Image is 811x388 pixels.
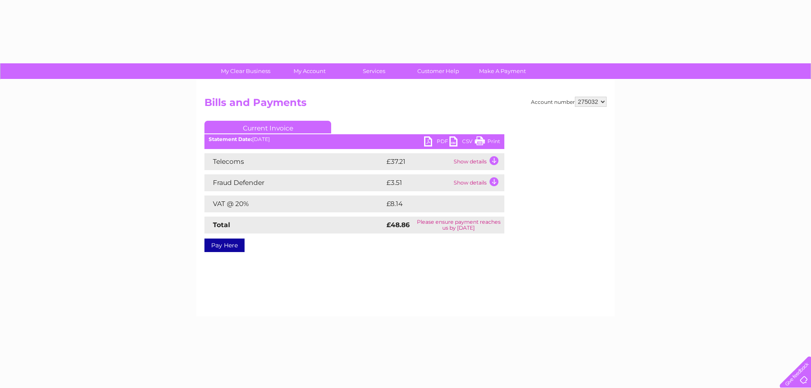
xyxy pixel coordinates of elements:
a: Services [339,63,409,79]
a: Make A Payment [468,63,537,79]
td: Telecoms [204,153,384,170]
td: Please ensure payment reaches us by [DATE] [413,217,504,233]
a: My Account [275,63,345,79]
td: £8.14 [384,195,484,212]
strong: Total [213,221,230,229]
td: Fraud Defender [204,174,384,191]
div: [DATE] [204,136,504,142]
a: CSV [449,136,475,149]
div: Account number [531,97,607,107]
a: My Clear Business [211,63,280,79]
a: Customer Help [403,63,473,79]
h2: Bills and Payments [204,97,607,113]
a: Print [475,136,500,149]
td: £37.21 [384,153,452,170]
strong: £48.86 [386,221,410,229]
td: Show details [452,174,504,191]
td: Show details [452,153,504,170]
a: Current Invoice [204,121,331,133]
td: £3.51 [384,174,452,191]
b: Statement Date: [209,136,252,142]
a: Pay Here [204,239,245,252]
td: VAT @ 20% [204,195,384,212]
a: PDF [424,136,449,149]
